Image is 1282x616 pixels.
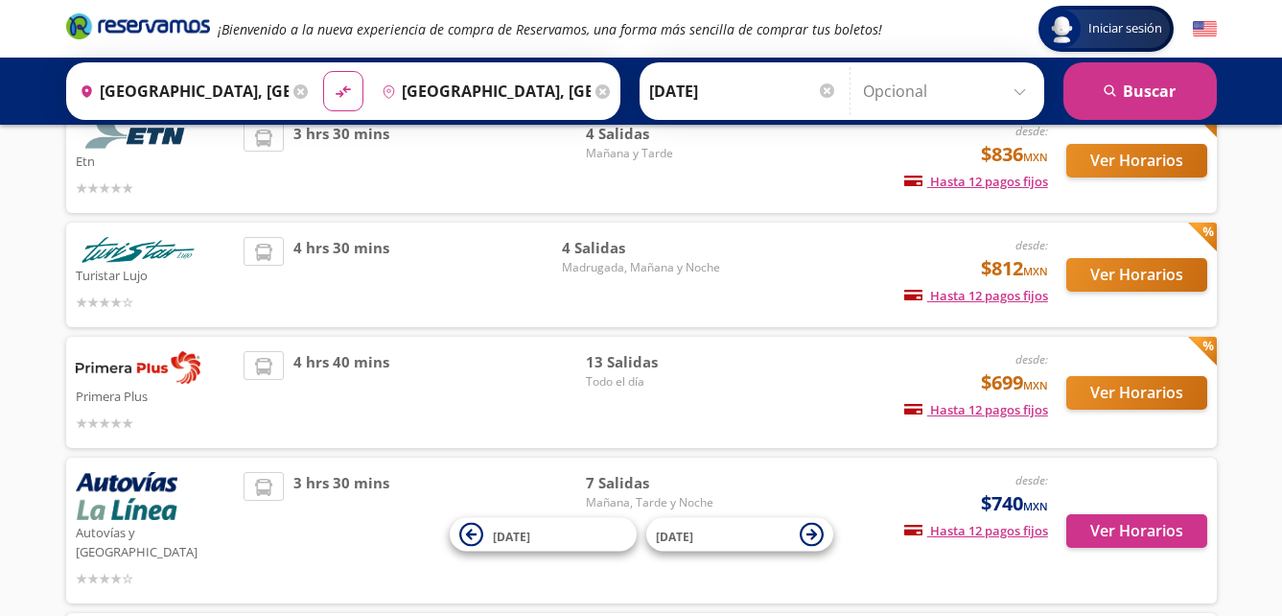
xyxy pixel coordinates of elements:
[450,518,637,552] button: [DATE]
[1023,150,1048,164] small: MXN
[66,12,210,40] i: Brand Logo
[981,489,1048,518] span: $740
[76,149,235,172] p: Etn
[586,373,720,391] span: Todo el día
[656,528,693,544] span: [DATE]
[863,67,1035,115] input: Opcional
[1023,499,1048,513] small: MXN
[1015,237,1048,253] em: desde:
[76,351,200,384] img: Primera Plus
[981,140,1048,169] span: $836
[586,145,720,162] span: Mañana y Tarde
[904,401,1048,418] span: Hasta 12 pagos fijos
[76,123,200,149] img: Etn
[293,237,389,313] span: 4 hrs 30 mins
[218,20,882,38] em: ¡Bienvenido a la nueva experiencia de compra de Reservamos, una forma más sencilla de comprar tus...
[66,12,210,46] a: Brand Logo
[1081,19,1170,38] span: Iniciar sesión
[981,254,1048,283] span: $812
[1066,376,1207,410] button: Ver Horarios
[1023,264,1048,278] small: MXN
[586,351,720,373] span: 13 Salidas
[586,494,720,511] span: Mañana, Tarde y Noche
[493,528,530,544] span: [DATE]
[981,368,1048,397] span: $699
[76,472,177,520] img: Autovías y La Línea
[76,384,235,407] p: Primera Plus
[76,520,235,561] p: Autovías y [GEOGRAPHIC_DATA]
[293,472,389,589] span: 3 hrs 30 mins
[1193,17,1217,41] button: English
[1015,472,1048,488] em: desde:
[562,259,720,276] span: Madrugada, Mañana y Noche
[1066,144,1207,178] button: Ver Horarios
[1015,123,1048,139] em: desde:
[646,518,833,552] button: [DATE]
[562,237,720,259] span: 4 Salidas
[1066,514,1207,548] button: Ver Horarios
[76,237,200,263] img: Turistar Lujo
[293,123,389,199] span: 3 hrs 30 mins
[586,123,720,145] span: 4 Salidas
[904,522,1048,539] span: Hasta 12 pagos fijos
[374,67,591,115] input: Buscar Destino
[586,472,720,494] span: 7 Salidas
[1063,62,1217,120] button: Buscar
[1066,258,1207,292] button: Ver Horarios
[72,67,289,115] input: Buscar Origen
[904,173,1048,190] span: Hasta 12 pagos fijos
[76,263,235,286] p: Turistar Lujo
[293,351,389,434] span: 4 hrs 40 mins
[904,287,1048,304] span: Hasta 12 pagos fijos
[1023,378,1048,392] small: MXN
[649,67,837,115] input: Elegir Fecha
[1015,351,1048,367] em: desde:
